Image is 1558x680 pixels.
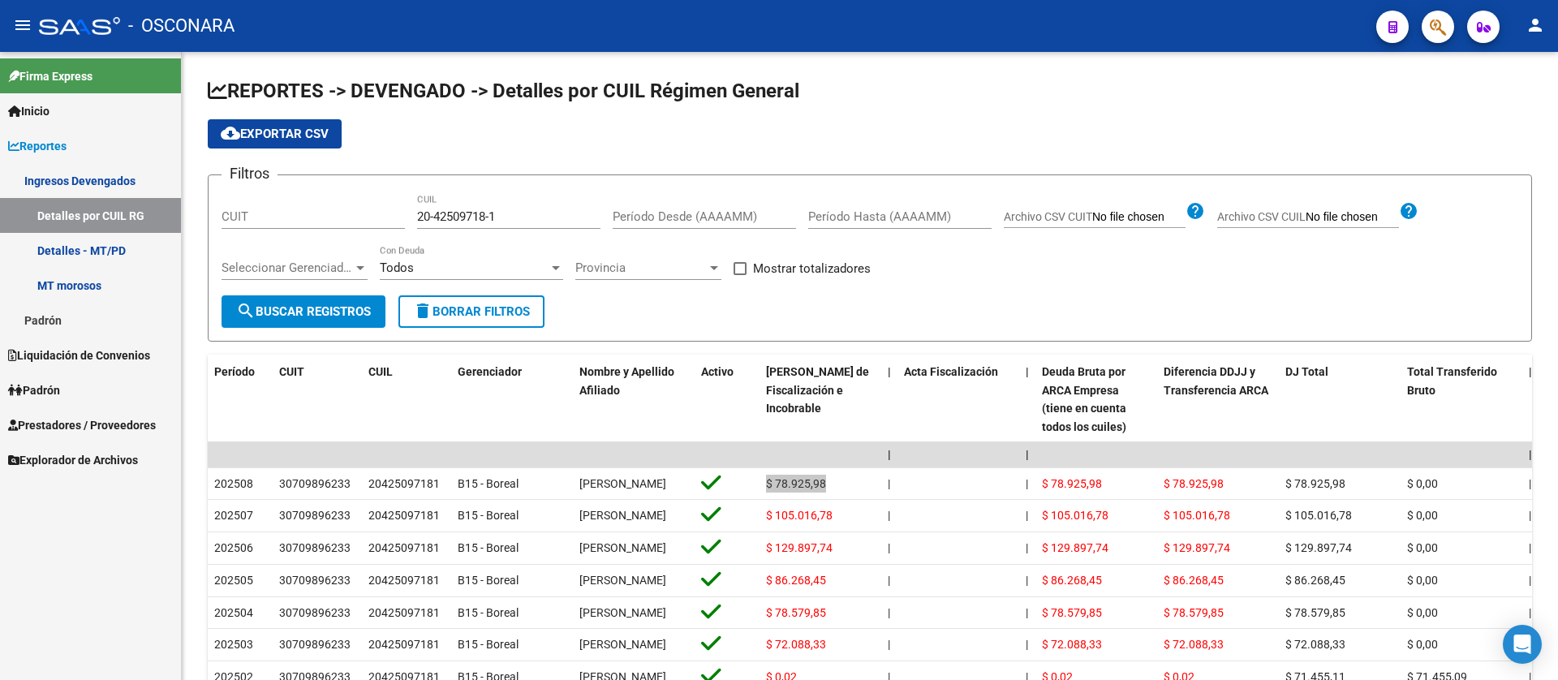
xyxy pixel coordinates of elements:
span: $ 78.579,85 [1042,606,1102,619]
span: $ 86.268,45 [766,574,826,587]
span: | [1529,574,1531,587]
div: Open Intercom Messenger [1503,625,1542,664]
span: Inicio [8,102,49,120]
span: Exportar CSV [221,127,329,141]
span: Prestadores / Proveedores [8,416,156,434]
span: B15 - Boreal [458,574,519,587]
span: $ 105.016,78 [766,509,833,522]
datatable-header-cell: Activo [695,355,760,445]
datatable-header-cell: Período [208,355,273,445]
span: | [1026,365,1029,378]
span: $ 0,00 [1407,606,1438,619]
span: | [1026,477,1028,490]
span: $ 129.897,74 [766,541,833,554]
span: $ 86.268,45 [1164,574,1224,587]
datatable-header-cell: | [1522,355,1539,445]
span: $ 129.897,74 [1285,541,1352,554]
span: REPORTES -> DEVENGADO -> Detalles por CUIL Régimen General [208,80,799,102]
span: $ 0,00 [1407,638,1438,651]
div: 20425097181 [368,475,440,493]
span: $ 78.925,98 [1285,477,1345,490]
span: Acta Fiscalización [904,365,998,378]
span: Archivo CSV CUIT [1004,210,1092,223]
div: 20425097181 [368,635,440,654]
span: | [1026,541,1028,554]
span: 202503 [214,638,253,651]
mat-icon: help [1399,201,1418,221]
span: CUIL [368,365,393,378]
datatable-header-cell: Deuda Bruta por ARCA Empresa (tiene en cuenta todos los cuiles) [1035,355,1157,445]
span: Liquidación de Convenios [8,346,150,364]
span: Seleccionar Gerenciador [222,260,353,275]
span: | [1529,509,1531,522]
span: $ 105.016,78 [1164,509,1230,522]
div: 30709896233 [279,539,351,557]
span: B15 - Boreal [458,541,519,554]
datatable-header-cell: DJ Total [1279,355,1401,445]
span: 202508 [214,477,253,490]
span: [PERSON_NAME] [579,638,666,651]
span: - OSCONARA [128,8,235,44]
datatable-header-cell: Gerenciador [451,355,573,445]
span: Borrar Filtros [413,304,530,319]
span: Período [214,365,255,378]
span: | [888,509,890,522]
datatable-header-cell: Diferencia DDJJ y Transferencia ARCA [1157,355,1279,445]
span: Reportes [8,137,67,155]
span: $ 86.268,45 [1042,574,1102,587]
span: $ 129.897,74 [1164,541,1230,554]
button: Exportar CSV [208,119,342,148]
div: 20425097181 [368,539,440,557]
span: Total Transferido Bruto [1407,365,1497,397]
span: Gerenciador [458,365,522,378]
span: | [888,638,890,651]
button: Borrar Filtros [398,295,544,328]
span: $ 0,00 [1407,477,1438,490]
span: [PERSON_NAME] [579,541,666,554]
span: $ 0,00 [1407,574,1438,587]
span: $ 72.088,33 [1042,638,1102,651]
span: Archivo CSV CUIL [1217,210,1306,223]
mat-icon: person [1526,15,1545,35]
span: $ 78.579,85 [1285,606,1345,619]
span: | [1529,606,1531,619]
span: 202507 [214,509,253,522]
span: | [1529,448,1532,461]
span: $ 129.897,74 [1042,541,1108,554]
button: Buscar Registros [222,295,385,328]
span: [PERSON_NAME] [579,606,666,619]
span: | [888,365,891,378]
span: | [888,606,890,619]
datatable-header-cell: | [1019,355,1035,445]
div: 30709896233 [279,506,351,525]
span: Firma Express [8,67,93,85]
span: [PERSON_NAME] [579,574,666,587]
span: Mostrar totalizadores [753,259,871,278]
div: 20425097181 [368,506,440,525]
span: $ 78.579,85 [766,606,826,619]
div: 20425097181 [368,571,440,590]
span: B15 - Boreal [458,509,519,522]
datatable-header-cell: CUIT [273,355,362,445]
input: Archivo CSV CUIT [1092,210,1186,225]
datatable-header-cell: Nombre y Apellido Afiliado [573,355,695,445]
span: B15 - Boreal [458,477,519,490]
span: | [888,448,891,461]
span: B15 - Boreal [458,606,519,619]
span: Buscar Registros [236,304,371,319]
span: Padrón [8,381,60,399]
span: Explorador de Archivos [8,451,138,469]
h3: Filtros [222,162,278,185]
span: | [1026,509,1028,522]
span: | [1529,541,1531,554]
span: Provincia [575,260,707,275]
datatable-header-cell: | [881,355,897,445]
span: 202504 [214,606,253,619]
span: Nombre y Apellido Afiliado [579,365,674,397]
span: $ 0,00 [1407,541,1438,554]
span: | [1026,448,1029,461]
span: DJ Total [1285,365,1328,378]
datatable-header-cell: Acta Fiscalización [897,355,1019,445]
mat-icon: search [236,301,256,321]
div: 30709896233 [279,604,351,622]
